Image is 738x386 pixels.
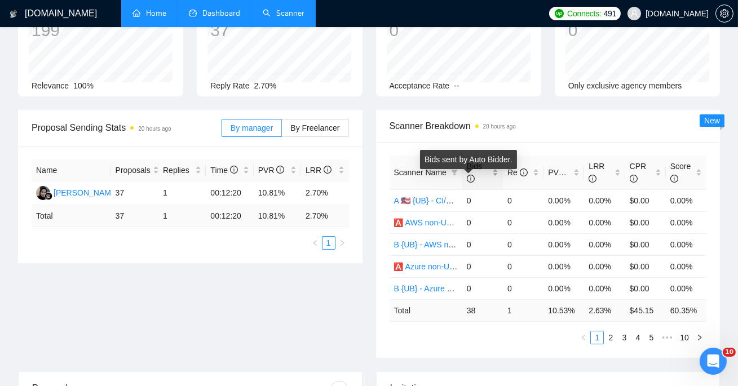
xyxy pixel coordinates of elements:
span: 100% [73,81,94,90]
span: info-circle [467,175,475,183]
td: 0 [462,277,503,299]
td: 0.00% [543,255,584,277]
a: 3 [618,331,630,344]
td: 1 [158,181,206,205]
td: 1 [503,299,543,321]
span: PVR [258,166,285,175]
span: Acceptance Rate [390,81,450,90]
li: 1 [322,236,335,250]
td: 0.00% [584,277,625,299]
span: Bids [467,162,482,183]
span: Relevance [32,81,69,90]
td: 38 [462,299,503,321]
td: 0.00% [666,233,706,255]
td: 10.53 % [543,299,584,321]
span: info-circle [230,166,238,174]
button: right [693,331,706,344]
a: B {UB} - Azure non-US/AU/CA - General Profile [394,284,559,293]
time: 20 hours ago [483,123,516,130]
a: 2 [604,331,617,344]
span: New [704,116,720,125]
img: gigradar-bm.png [45,192,52,200]
li: 10 [676,331,693,344]
span: Score [670,162,691,183]
span: Dashboard [202,8,240,18]
a: searchScanner [263,8,304,18]
li: Next Page [335,236,349,250]
td: Total [32,205,111,227]
td: 0.00% [584,211,625,233]
td: 0.00% [584,189,625,211]
span: setting [716,9,733,18]
td: 37 [111,181,158,205]
td: 0 [503,255,543,277]
span: CPR [630,162,647,183]
img: logo [10,5,17,23]
td: 0 [462,255,503,277]
img: SM [36,186,50,200]
span: left [312,239,319,246]
li: 4 [631,331,644,344]
span: By Freelancer [290,123,339,132]
td: 0 [503,211,543,233]
td: 0.00% [666,277,706,299]
span: info-circle [567,168,575,176]
span: info-circle [670,175,678,183]
td: $0.00 [625,277,666,299]
td: 0 [503,233,543,255]
span: PVR [548,168,575,177]
li: 3 [617,331,631,344]
time: 20 hours ago [138,126,171,132]
a: A 🇺🇸 {UB} - CI/CD US/AU/CA - DevOps SP [394,196,545,205]
td: 0.00% [543,211,584,233]
span: info-circle [324,166,332,174]
button: left [308,236,322,250]
td: 0 [462,233,503,255]
td: 0.00% [584,233,625,255]
a: 1 [322,237,335,249]
button: right [335,236,349,250]
span: 2.70% [254,81,277,90]
a: B {UB} - AWS non-US/AU/CA - General Profile [394,240,556,249]
span: Connects: [567,7,601,20]
td: 0.00% [543,233,584,255]
span: info-circle [276,166,284,174]
a: 4 [631,331,644,344]
td: $ 45.15 [625,299,666,321]
td: 0.00% [543,277,584,299]
td: Total [390,299,462,321]
span: Reply Rate [210,81,249,90]
li: 1 [590,331,604,344]
span: user [630,10,638,17]
span: dashboard [189,9,197,17]
span: Scanner Name [394,168,447,177]
a: 1 [591,331,603,344]
li: 2 [604,331,617,344]
div: Bids sent by Auto Bidder. [420,150,517,169]
a: SM[PERSON_NAME] [36,188,118,197]
a: 🅰️ AWS non-US/AU/CA - DevOps SP [394,218,526,227]
span: right [696,334,703,341]
span: Proposals [116,164,151,176]
span: LRR [589,162,604,183]
a: 🅰️ Azure non-US/AU/CA - DevOps SP [394,262,529,271]
li: 5 [644,331,658,344]
td: 1 [158,205,206,227]
td: $0.00 [625,233,666,255]
td: $0.00 [625,189,666,211]
span: Only exclusive agency members [568,81,682,90]
span: 10 [723,348,736,357]
td: 00:12:20 [206,205,253,227]
td: 0.00% [543,189,584,211]
span: info-circle [520,168,528,176]
a: 10 [677,331,692,344]
a: homeHome [132,8,166,18]
td: 2.63 % [584,299,625,321]
span: Time [210,166,237,175]
td: 0 [503,189,543,211]
th: Replies [158,159,206,181]
button: setting [715,5,733,23]
td: 0.00% [584,255,625,277]
td: 0.00% [666,211,706,233]
span: Re [507,168,528,177]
